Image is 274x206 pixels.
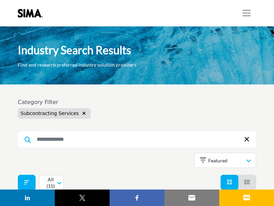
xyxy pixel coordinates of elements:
img: linkedin sharing button [23,194,32,202]
img: email sharing button [188,194,196,202]
a: View List [245,179,250,185]
a: View Card [227,179,232,185]
p: Find and research preferred industry solution providers [18,61,136,68]
img: facebook sharing button [133,194,141,202]
img: Site Logo [18,9,46,18]
button: Featured [194,153,256,168]
input: Search Keyword [18,131,256,148]
p: Featured [208,157,227,164]
img: sms sharing button [242,194,251,202]
img: twitter sharing button [78,194,86,202]
li: List View [238,175,256,190]
li: Card View [221,175,238,190]
p: All (15) [45,176,56,190]
h1: Industry Search Results [18,43,131,57]
button: Filter categories [18,175,36,191]
h6: Category Filter [18,99,91,105]
button: All (15) [39,175,64,190]
button: Toggle navigation [237,6,256,20]
span: Subcontracting Services [21,111,79,116]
